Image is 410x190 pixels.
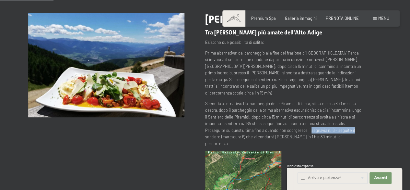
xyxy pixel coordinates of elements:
[205,39,361,45] p: Esistono due possibilitá di salita:
[369,172,392,184] button: Avanti
[205,100,361,147] p: Seconda alternativa: Dal parcheggio delle Piramidi di terra, situato circa 600 m sulla destra, do...
[285,16,317,21] a: Galleria immagini
[374,175,387,181] span: Avanti
[205,50,361,96] p: Prima alternativa: dal parcheggio alla fine del frazione di [GEOGRAPHIC_DATA]/ Perca si imvocca i...
[205,13,282,25] span: [PERSON_NAME]
[28,13,184,117] img: Malga Gönner
[378,16,389,21] span: Menu
[142,110,191,117] span: Consenso marketing*
[251,16,276,21] a: Premium Spa
[326,16,359,21] a: PRENOTA ONLINE
[286,177,287,182] span: 1
[205,29,322,36] span: Tra [PERSON_NAME] più amate dell'Alto Adige
[287,164,313,168] span: Richiesta express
